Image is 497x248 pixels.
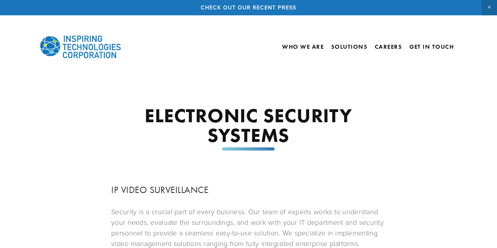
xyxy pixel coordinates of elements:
a: Who We Are [282,40,324,53]
h3: IP VIDEO SURVEILLANCE [111,183,386,197]
h1: ELECTRONIC SECURITY SYSTEMS [111,106,386,145]
a: Get In Touch [409,40,454,53]
img: Inspiring Technologies Corp – A Building Technologies Company [39,29,122,64]
a: Solutions [331,43,368,50]
a: Careers [375,40,402,53]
